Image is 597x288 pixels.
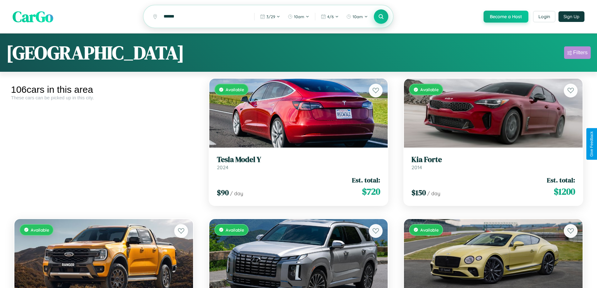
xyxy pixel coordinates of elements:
[294,14,304,19] span: 10am
[411,164,422,170] span: 2014
[427,190,440,196] span: / day
[484,11,528,23] button: Become a Host
[411,187,426,198] span: $ 150
[554,185,575,198] span: $ 1200
[362,185,380,198] span: $ 720
[353,14,363,19] span: 10am
[226,87,244,92] span: Available
[266,14,275,19] span: 3 / 29
[589,131,594,157] div: Give Feedback
[6,40,184,65] h1: [GEOGRAPHIC_DATA]
[352,175,380,185] span: Est. total:
[411,155,575,170] a: Kia Forte2014
[226,227,244,233] span: Available
[217,164,228,170] span: 2024
[11,95,196,100] div: These cars can be picked up in this city.
[547,175,575,185] span: Est. total:
[318,12,342,22] button: 4/6
[217,155,380,164] h3: Tesla Model Y
[420,87,439,92] span: Available
[13,6,53,27] span: CarGo
[420,227,439,233] span: Available
[217,187,229,198] span: $ 90
[573,50,588,56] div: Filters
[257,12,283,22] button: 3/29
[217,155,380,170] a: Tesla Model Y2024
[411,155,575,164] h3: Kia Forte
[558,11,584,22] button: Sign Up
[533,11,555,22] button: Login
[564,46,591,59] button: Filters
[343,12,371,22] button: 10am
[285,12,312,22] button: 10am
[11,84,196,95] div: 106 cars in this area
[230,190,243,196] span: / day
[327,14,334,19] span: 4 / 6
[31,227,49,233] span: Available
